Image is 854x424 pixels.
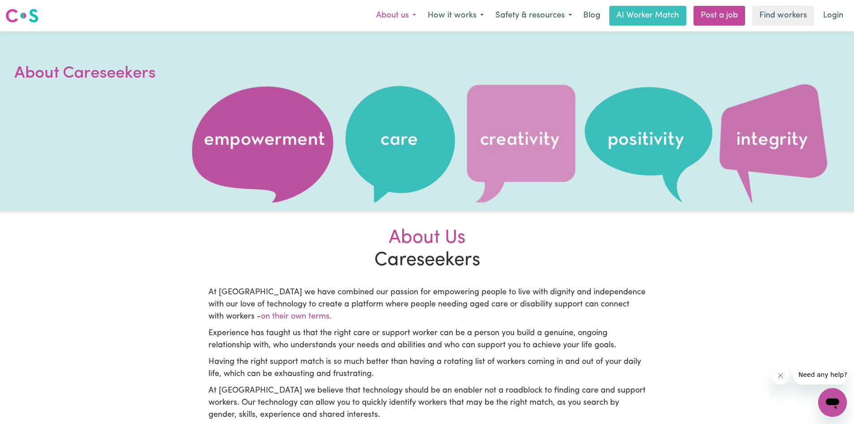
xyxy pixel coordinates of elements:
a: Blog [578,6,606,26]
iframe: Close message [772,367,789,385]
a: Careseekers logo [5,5,39,26]
a: Login [818,6,849,26]
span: Need any help? [5,6,54,13]
button: About us [370,6,422,25]
p: At [GEOGRAPHIC_DATA] we have combined our passion for empowering people to live with dignity and ... [208,287,646,323]
span: on their own terms. [261,313,332,321]
a: Find workers [752,6,814,26]
iframe: Message from company [793,365,847,385]
button: Safety & resources [490,6,578,25]
div: About Us [208,227,646,249]
a: Post a job [694,6,745,26]
button: How it works [422,6,490,25]
p: Experience has taught us that the right care or support worker can be a person you build a genuin... [208,328,646,352]
img: Careseekers logo [5,8,39,24]
p: At [GEOGRAPHIC_DATA] we believe that technology should be an enabler not a roadblock to finding c... [208,385,646,421]
h1: About Careseekers [14,62,230,85]
p: Having the right support match is so much better than having a rotating list of workers coming in... [208,356,646,380]
a: AI Worker Match [609,6,686,26]
h2: Careseekers [203,227,651,272]
iframe: Button to launch messaging window [818,388,847,417]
